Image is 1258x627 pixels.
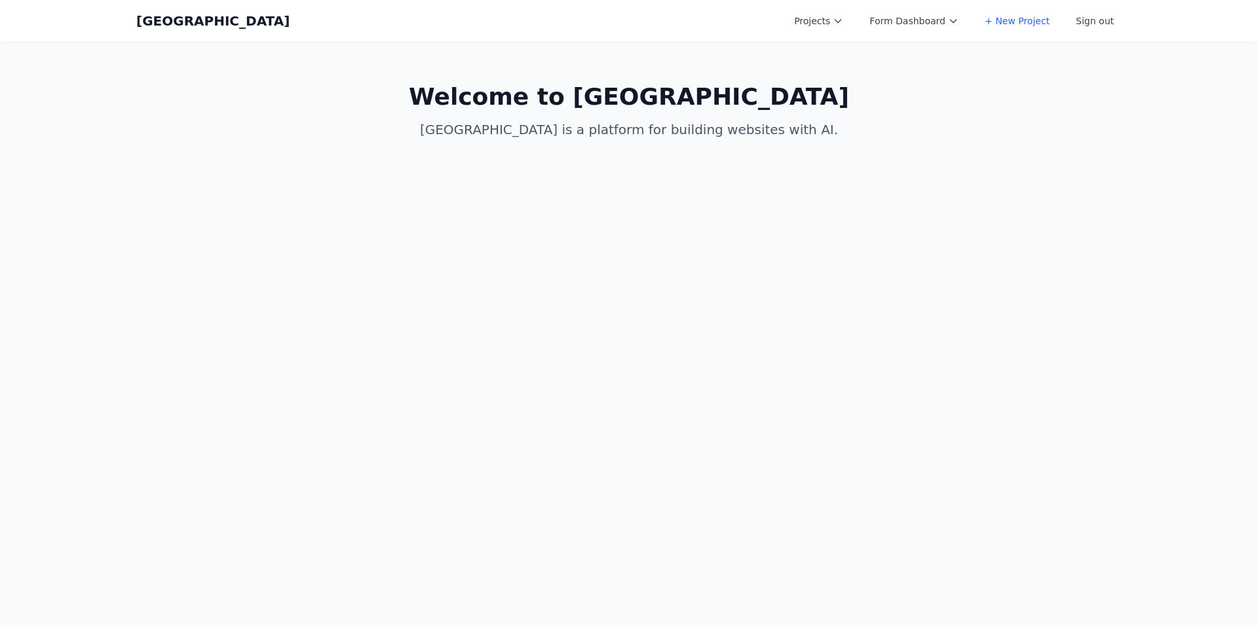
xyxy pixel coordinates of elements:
a: + New Project [977,9,1058,33]
a: [GEOGRAPHIC_DATA] [136,12,290,30]
h1: Welcome to [GEOGRAPHIC_DATA] [377,84,881,110]
button: Form Dashboard [862,9,966,33]
button: Projects [786,9,851,33]
button: Sign out [1068,9,1122,33]
p: [GEOGRAPHIC_DATA] is a platform for building websites with AI. [377,120,881,139]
